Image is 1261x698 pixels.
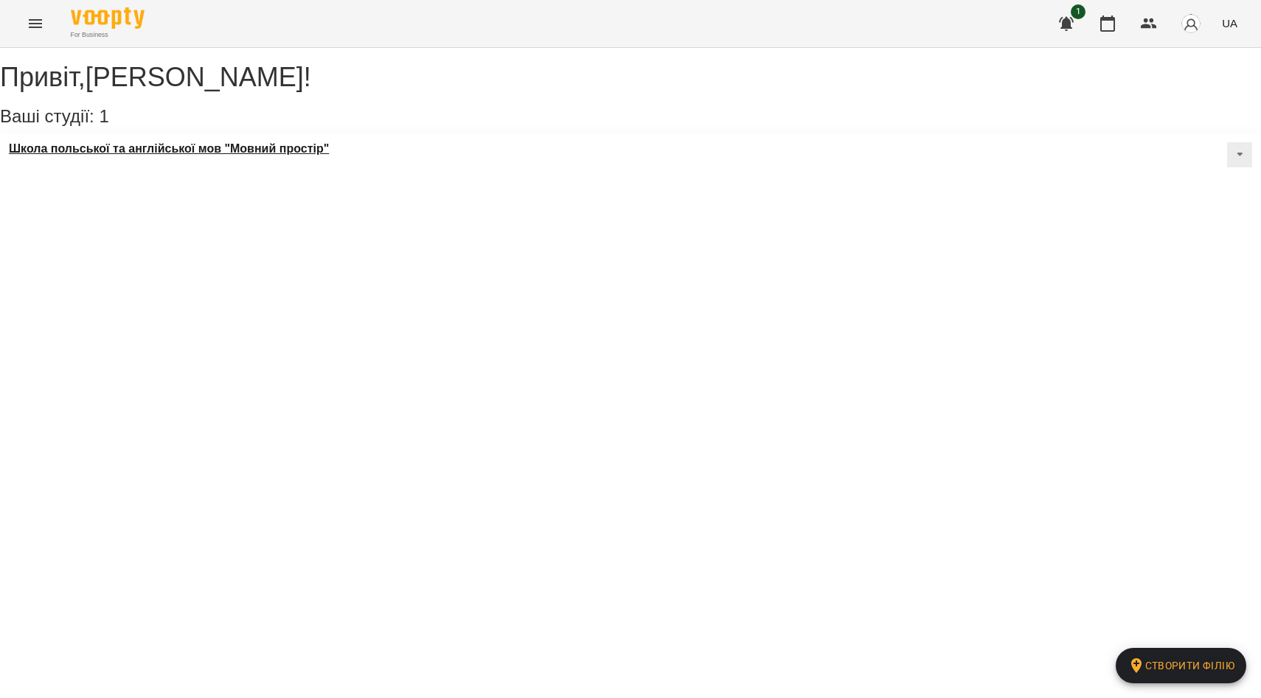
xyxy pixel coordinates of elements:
span: For Business [71,30,145,40]
span: UA [1222,15,1237,31]
button: UA [1216,10,1243,37]
img: avatar_s.png [1181,13,1201,34]
span: 1 [99,106,108,126]
img: Voopty Logo [71,7,145,29]
span: 1 [1071,4,1085,19]
a: Школа польської та англійської мов "Мовний простір" [9,142,329,156]
button: Menu [18,6,53,41]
